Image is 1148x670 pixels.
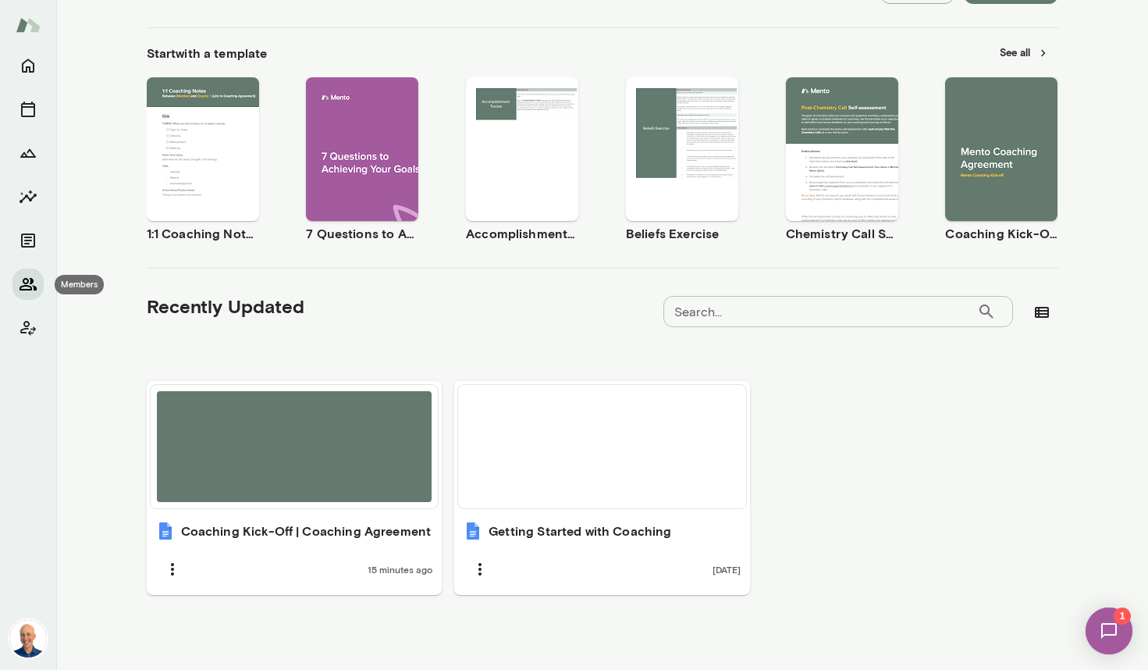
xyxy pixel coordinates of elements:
h6: 1:1 Coaching Notes [147,224,259,243]
span: [DATE] [713,563,741,576]
img: Mark Lazen [9,620,47,658]
img: Coaching Kick-Off | Coaching Agreement [156,522,175,540]
img: Getting Started with Coaching [464,522,482,540]
h6: Coaching Kick-Off | Coaching Agreement [181,522,432,540]
button: Insights [12,181,44,212]
button: Client app [12,312,44,344]
button: Documents [12,225,44,256]
h6: Beliefs Exercise [626,224,738,243]
span: 15 minutes ago [368,563,432,576]
div: Members [55,275,104,294]
img: Mento [16,10,41,40]
h6: Chemistry Call Self-Assessment [Coaches only] [786,224,898,243]
button: See all [990,41,1058,65]
h6: 7 Questions to Achieving Your Goals [306,224,418,243]
button: Home [12,50,44,81]
h6: Coaching Kick-Off | Coaching Agreement [945,224,1057,243]
button: Sessions [12,94,44,125]
button: Members [12,269,44,300]
h5: Recently Updated [147,294,304,319]
h6: Start with a template [147,44,268,62]
h6: Getting Started with Coaching [489,522,671,540]
button: Growth Plan [12,137,44,169]
h6: Accomplishment Tracker [466,224,578,243]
